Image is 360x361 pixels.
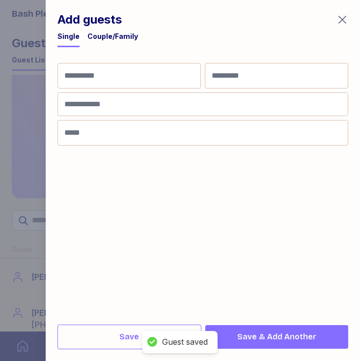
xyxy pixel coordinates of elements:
[57,31,80,41] div: Single
[57,120,348,146] input: Email
[57,12,122,28] h1: Add guests
[119,331,139,343] span: Save
[87,31,138,41] div: Couple/Family
[162,337,208,347] div: Guest saved
[205,63,348,89] input: Last Name
[57,63,201,89] input: First Name
[205,325,348,349] button: Save & Add Another
[57,325,201,349] button: Save
[237,331,316,343] span: Save & Add Another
